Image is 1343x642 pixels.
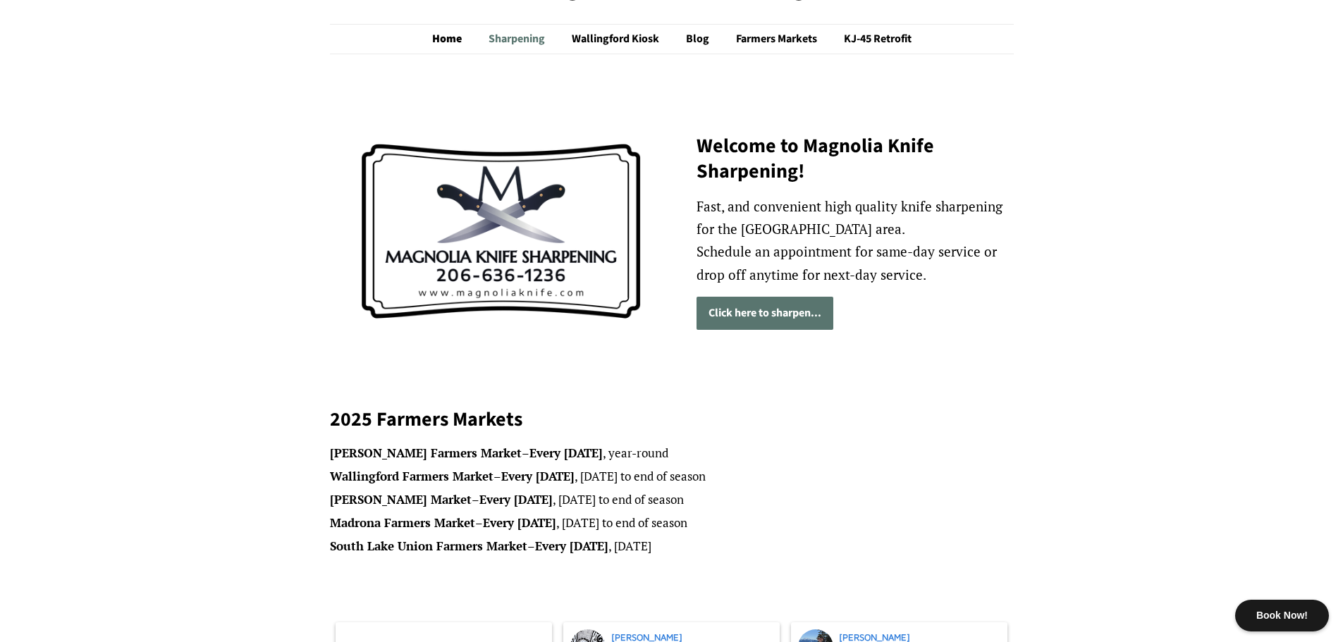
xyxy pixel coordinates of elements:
strong: Every [DATE] [529,445,603,461]
li: – , year-round [330,443,1014,464]
strong: [PERSON_NAME] Farmers Market [330,445,522,461]
a: Sharpening [478,25,559,54]
li: – , [DATE] to end of season [330,467,1014,487]
div: Book Now! [1235,600,1329,631]
h2: Welcome to Magnolia Knife Sharpening! [697,133,1014,185]
li: – , [DATE] to end of season [330,490,1014,510]
strong: Every [DATE] [501,468,575,484]
a: Wallingford Kiosk [561,25,673,54]
p: Fast, and convenient high quality knife sharpening for the [GEOGRAPHIC_DATA] area. Schedule an ap... [697,195,1014,286]
li: – , [DATE] to end of season [330,513,1014,533]
strong: Madrona Farmers Market [330,514,475,531]
a: Farmers Markets [725,25,831,54]
strong: [PERSON_NAME] Market [330,491,472,507]
strong: Every [DATE] [535,538,608,554]
a: Home [432,25,476,54]
a: KJ-45 Retrofit [833,25,912,54]
strong: South Lake Union Farmers Market [330,538,527,554]
a: Blog [675,25,723,54]
li: – , [DATE] [330,536,1014,557]
strong: Wallingford Farmers Market [330,468,493,484]
strong: Every [DATE] [479,491,553,507]
strong: Every [DATE] [483,514,556,531]
h2: 2025 Farmers Markets [330,407,1014,432]
a: Click here to sharpen... [697,297,833,330]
